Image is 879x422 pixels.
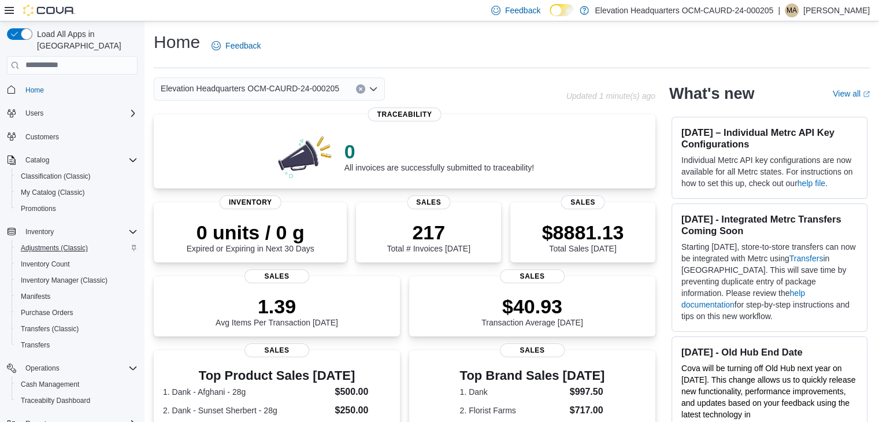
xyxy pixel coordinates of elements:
span: Inventory Manager (Classic) [16,273,138,287]
span: Sales [244,343,309,357]
input: Dark Mode [550,4,574,16]
h3: Top Product Sales [DATE] [163,369,391,383]
span: Dark Mode [550,16,550,17]
a: Transfers (Classic) [16,322,83,336]
a: Promotions [16,202,61,216]
a: Classification (Classic) [16,169,95,183]
button: Customers [2,128,142,145]
a: Feedback [207,34,265,57]
dd: $997.50 [570,385,605,399]
button: Home [2,82,142,98]
p: 0 [344,140,534,163]
button: Inventory [21,225,58,239]
button: Clear input [356,84,365,94]
p: Individual Metrc API key configurations are now available for all Metrc states. For instructions ... [681,154,858,189]
img: Cova [23,5,75,16]
div: Mohamed Alayyidi [785,3,799,17]
p: | [778,3,780,17]
div: Avg Items Per Transaction [DATE] [216,295,338,327]
a: Home [21,83,49,97]
p: Updated 1 minute(s) ago [566,91,655,101]
button: Users [2,105,142,121]
button: Open list of options [369,84,378,94]
span: Purchase Orders [16,306,138,320]
button: Adjustments (Classic) [12,240,142,256]
dt: 1. Dank - Afghani - 28g [163,386,330,398]
button: Classification (Classic) [12,168,142,184]
span: Load All Apps in [GEOGRAPHIC_DATA] [32,28,138,51]
a: Transfers [789,254,824,263]
span: Purchase Orders [21,308,73,317]
p: 0 units / 0 g [187,221,314,244]
a: Traceabilty Dashboard [16,394,95,408]
a: Cash Management [16,377,84,391]
a: help documentation [681,288,805,309]
span: Inventory [21,225,138,239]
div: All invoices are successfully submitted to traceability! [344,140,534,172]
span: Classification (Classic) [16,169,138,183]
img: 0 [275,133,335,179]
a: Purchase Orders [16,306,78,320]
span: Cash Management [16,377,138,391]
button: Transfers (Classic) [12,321,142,337]
dd: $717.00 [570,404,605,417]
p: [PERSON_NAME] [803,3,870,17]
button: Manifests [12,288,142,305]
span: Inventory [220,195,281,209]
span: Adjustments (Classic) [16,241,138,255]
h3: Top Brand Sales [DATE] [460,369,605,383]
span: MA [787,3,797,17]
span: Users [25,109,43,118]
span: Manifests [21,292,50,301]
span: Sales [500,269,565,283]
span: Customers [25,132,59,142]
button: My Catalog (Classic) [12,184,142,201]
span: Users [21,106,138,120]
span: Elevation Headquarters OCM-CAURD-24-000205 [161,82,339,95]
div: Transaction Average [DATE] [481,295,583,327]
span: Traceability [368,108,441,121]
h3: [DATE] - Old Hub End Date [681,346,858,358]
p: $40.93 [481,295,583,318]
span: Sales [244,269,309,283]
button: Catalog [21,153,54,167]
button: Cash Management [12,376,142,393]
span: Promotions [16,202,138,216]
a: Manifests [16,290,55,303]
a: Adjustments (Classic) [16,241,92,255]
a: View allExternal link [833,89,870,98]
span: Sales [500,343,565,357]
button: Traceabilty Dashboard [12,393,142,409]
div: Total # Invoices [DATE] [387,221,470,253]
span: Catalog [21,153,138,167]
span: Cash Management [21,380,79,389]
span: Feedback [505,5,540,16]
dd: $500.00 [335,385,390,399]
span: Inventory Count [21,260,70,269]
dd: $250.00 [335,404,390,417]
button: Users [21,106,48,120]
dt: 1. Dank [460,386,565,398]
button: Promotions [12,201,142,217]
span: Inventory Manager (Classic) [21,276,107,285]
span: Adjustments (Classic) [21,243,88,253]
span: Home [21,83,138,97]
span: Sales [561,195,604,209]
span: Customers [21,129,138,144]
button: Inventory [2,224,142,240]
span: Catalog [25,156,49,165]
span: Inventory [25,227,54,236]
dt: 2. Florist Farms [460,405,565,416]
span: Transfers [16,338,138,352]
span: Transfers (Classic) [21,324,79,334]
h3: [DATE] – Individual Metrc API Key Configurations [681,127,858,150]
p: $8881.13 [542,221,624,244]
p: Elevation Headquarters OCM-CAURD-24-000205 [595,3,773,17]
span: My Catalog (Classic) [21,188,85,197]
a: Inventory Manager (Classic) [16,273,112,287]
p: 217 [387,221,470,244]
button: Transfers [12,337,142,353]
span: Traceabilty Dashboard [16,394,138,408]
span: Feedback [225,40,261,51]
span: Home [25,86,44,95]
